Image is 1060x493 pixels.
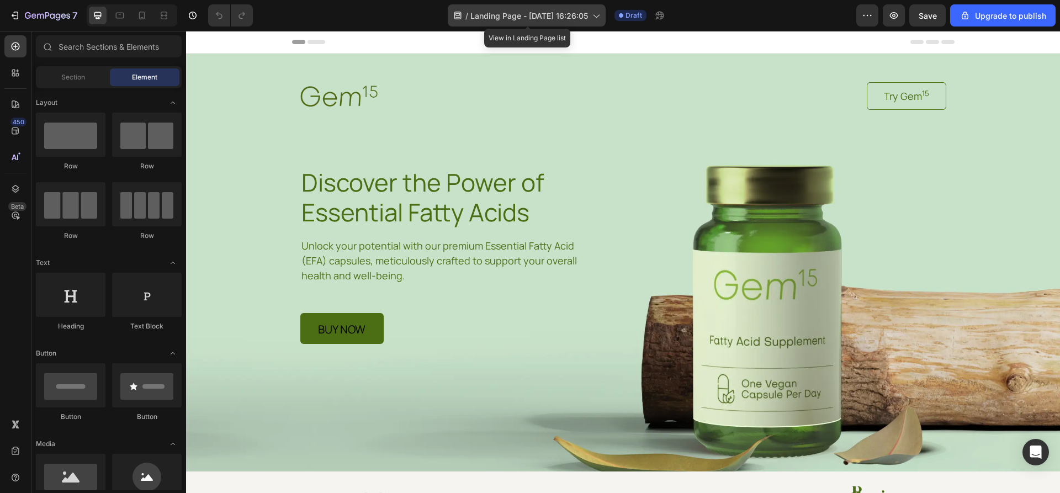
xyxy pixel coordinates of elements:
[652,455,710,486] img: gempages_584955652539941723-e1554752-2a75-4803-a869-89a05b26d182.png
[72,9,77,22] p: 7
[327,458,384,483] img: gempages_584955652539941723-57a01490-35ed-4156-ad79-92aa5e847285.png
[36,439,55,449] span: Media
[919,11,937,20] span: Save
[36,321,105,331] div: Heading
[4,4,82,26] button: 7
[186,31,1060,493] iframe: Design area
[208,4,253,26] div: Undo/Redo
[470,10,588,22] span: Landing Page - [DATE] 16:26:05
[164,94,182,112] span: Toggle open
[115,208,394,252] p: Unlock your potential with our premium Essential Fatty Acid (EFA) capsules, meticulously crafted ...
[114,282,198,313] a: buy now
[36,258,50,268] span: Text
[36,35,182,57] input: Search Sections & Elements
[960,10,1046,22] div: Upgrade to publish
[698,57,743,73] p: Try Gem
[112,161,182,171] div: Row
[1022,439,1049,465] div: Open Intercom Messenger
[36,412,105,422] div: Button
[160,462,227,479] img: gempages_584955652539941723-56720d86-d1a5-4917-8c80-249eb543bf50.png
[681,51,760,79] a: Try Gem15
[36,348,56,358] span: Button
[132,72,157,82] span: Element
[61,72,85,82] span: Section
[481,461,555,481] img: gempages_584955652539941723-faaa4cee-3ca3-45a4-8f8c-73c609cb1ad6.png
[112,412,182,422] div: Button
[36,98,57,108] span: Layout
[164,435,182,453] span: Toggle open
[10,118,26,126] div: 450
[36,161,105,171] div: Row
[36,231,105,241] div: Row
[164,254,182,272] span: Toggle open
[112,231,182,241] div: Row
[132,293,179,304] p: buy now
[465,10,468,22] span: /
[626,10,642,20] span: Draft
[736,57,743,67] sup: 15
[112,321,182,331] div: Text Block
[909,4,946,26] button: Save
[8,202,26,211] div: Beta
[950,4,1056,26] button: Upgrade to publish
[164,344,182,362] span: Toggle open
[114,135,395,197] h1: Discover the Power of Essential Fatty Acids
